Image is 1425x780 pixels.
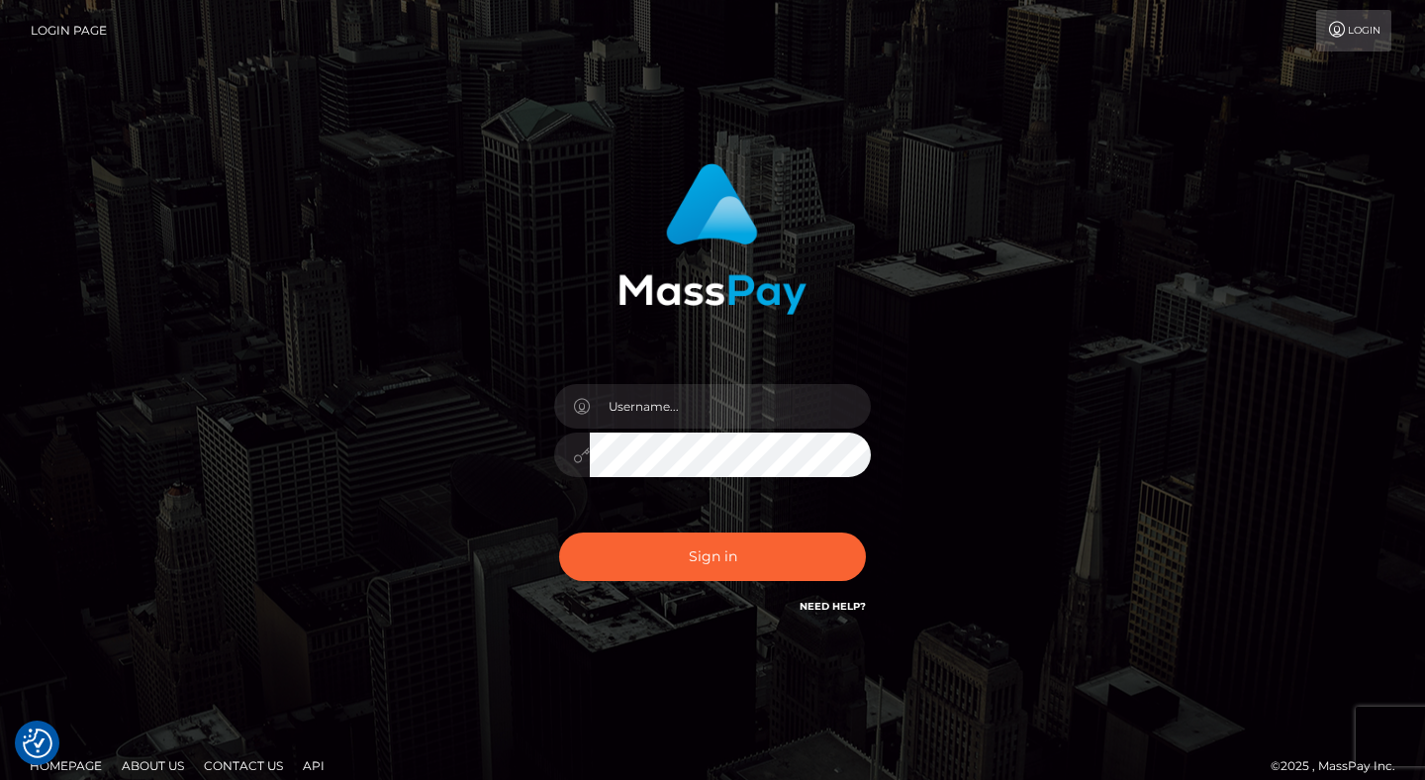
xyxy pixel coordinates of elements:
button: Sign in [559,533,866,581]
a: Login Page [31,10,107,51]
img: MassPay Login [618,163,807,315]
div: © 2025 , MassPay Inc. [1271,755,1410,777]
img: Revisit consent button [23,729,52,758]
a: Login [1316,10,1391,51]
a: Need Help? [800,600,866,613]
input: Username... [590,384,871,429]
button: Consent Preferences [23,729,52,758]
